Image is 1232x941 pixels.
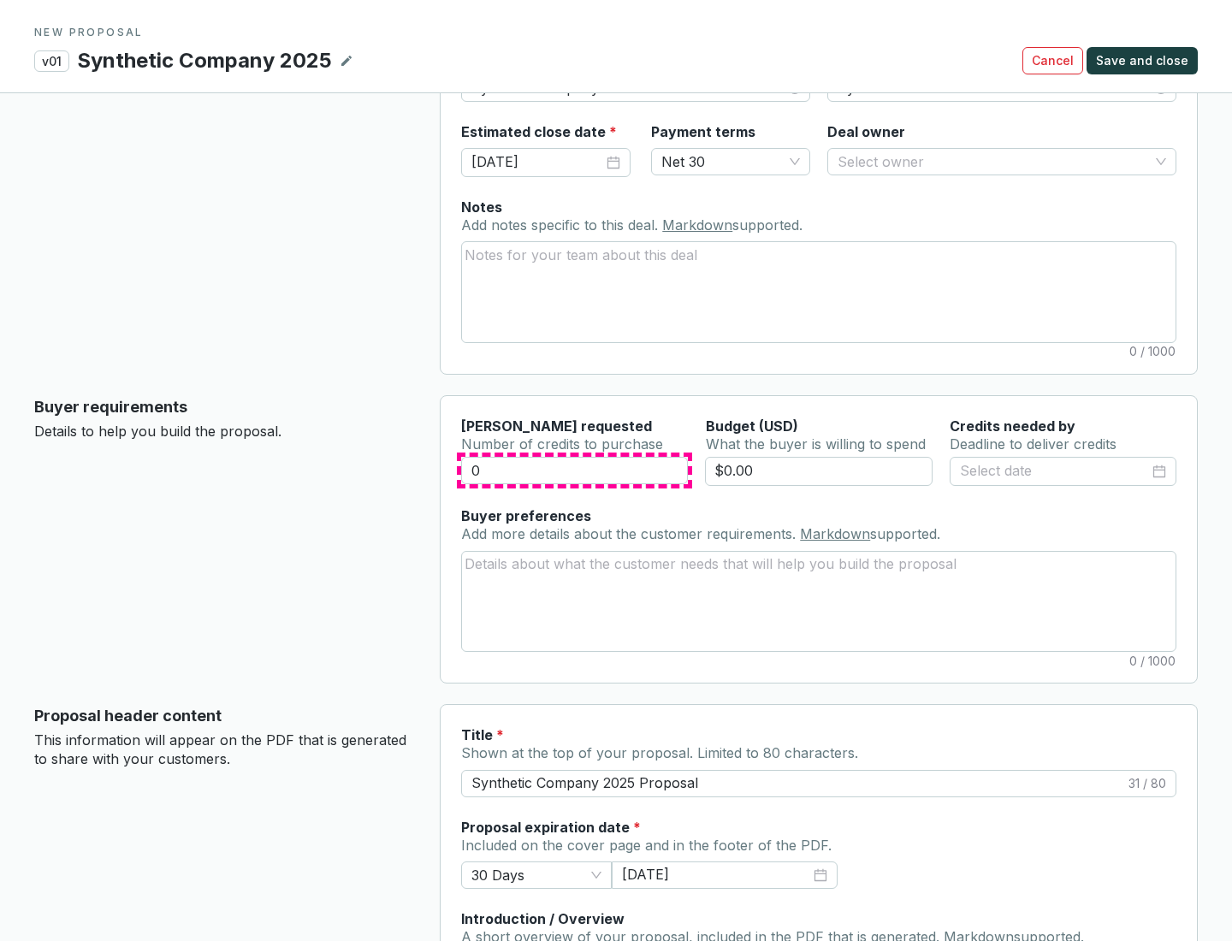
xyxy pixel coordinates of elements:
label: Estimated close date [461,122,617,141]
span: Included on the cover page and in the footer of the PDF. [461,837,832,854]
label: Title [461,725,504,744]
span: Budget (USD) [706,417,798,435]
input: Select date [622,865,810,885]
a: Markdown [800,525,870,542]
p: NEW PROPOSAL [34,26,1198,39]
p: Proposal header content [34,704,412,728]
button: Cancel [1022,47,1083,74]
p: This information will appear on the PDF that is generated to share with your customers. [34,731,412,768]
span: Add notes specific to this deal. [461,216,662,234]
span: Number of credits to purchase [461,435,663,453]
span: supported. [870,525,940,542]
p: Buyer requirements [34,395,412,419]
label: Proposal expiration date [461,818,641,837]
label: Payment terms [651,122,755,141]
span: Cancel [1032,52,1074,69]
span: Net 30 [661,149,800,175]
label: Buyer preferences [461,506,591,525]
label: Introduction / Overview [461,909,625,928]
span: 30 Days [471,862,601,888]
label: Deal owner [827,122,905,141]
span: Add more details about the customer requirements. [461,525,800,542]
span: supported. [732,216,803,234]
input: Select date [471,151,603,174]
span: 31 / 80 [1128,775,1166,792]
button: Save and close [1087,47,1198,74]
label: Notes [461,198,502,216]
p: v01 [34,50,69,72]
label: Credits needed by [950,417,1075,435]
p: Details to help you build the proposal. [34,423,412,441]
span: What the buyer is willing to spend [706,435,926,453]
p: Synthetic Company 2025 [76,46,333,75]
a: Markdown [662,216,732,234]
label: [PERSON_NAME] requested [461,417,652,435]
span: Shown at the top of your proposal. Limited to 80 characters. [461,744,858,761]
span: Deadline to deliver credits [950,435,1116,453]
span: Save and close [1096,52,1188,69]
input: Select date [960,460,1149,482]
